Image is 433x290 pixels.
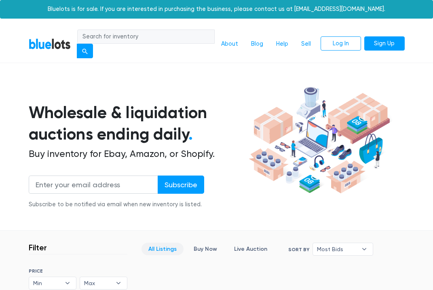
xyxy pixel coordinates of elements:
[227,243,274,255] a: Live Auction
[29,148,247,160] h2: Buy inventory for Ebay, Amazon, or Shopify.
[295,36,317,52] a: Sell
[247,84,393,196] img: hero-ee84e7d0318cb26816c560f6b4441b76977f77a177738b4e94f68c95b2b83dbb.png
[288,246,309,253] label: Sort By
[110,277,127,289] b: ▾
[364,36,405,51] a: Sign Up
[317,243,357,255] span: Most Bids
[33,277,61,289] span: Min
[245,36,270,52] a: Blog
[321,36,361,51] a: Log In
[188,124,193,144] span: .
[158,176,204,194] input: Subscribe
[215,36,245,52] a: About
[142,243,184,255] a: All Listings
[356,243,373,255] b: ▾
[77,30,215,44] input: Search for inventory
[29,176,158,194] input: Enter your email address
[29,102,247,145] h1: Wholesale & liquidation auctions ending daily
[29,243,47,252] h3: Filter
[29,268,127,274] h6: PRICE
[59,277,76,289] b: ▾
[29,38,71,50] a: BlueLots
[84,277,112,289] span: Max
[270,36,295,52] a: Help
[187,243,224,255] a: Buy Now
[29,200,204,209] div: Subscribe to be notified via email when new inventory is listed.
